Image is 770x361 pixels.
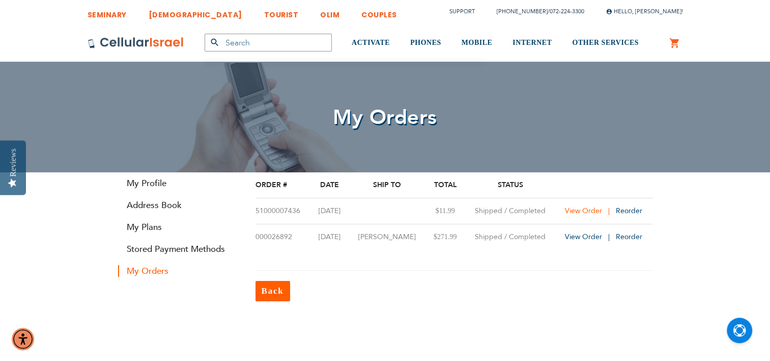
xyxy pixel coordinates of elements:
a: Reorder [616,206,642,216]
a: Support [449,8,475,15]
span: Back [262,286,284,296]
span: $11.99 [436,207,455,215]
a: 072-224-3300 [550,8,584,15]
a: View Order [565,232,614,242]
div: Accessibility Menu [12,328,34,350]
th: Total [425,172,465,198]
a: OLIM [320,3,339,21]
a: INTERNET [512,24,552,62]
a: Stored Payment Methods [118,243,240,255]
span: PHONES [410,39,441,46]
li: / [487,4,584,19]
a: My Profile [118,177,240,189]
strong: My Orders [118,265,240,277]
span: Hello, [PERSON_NAME]! [606,8,683,15]
th: Status [465,172,555,198]
a: View Order [565,206,614,216]
td: 000026892 [255,224,310,250]
th: Order # [255,172,310,198]
span: $271.99 [434,233,457,241]
a: SEMINARY [88,3,127,21]
span: View Order [565,232,602,242]
td: Shipped / Completed [465,198,555,224]
span: My Orders [333,104,437,132]
td: 51000007436 [255,198,310,224]
a: TOURIST [264,3,299,21]
th: Ship To [349,172,425,198]
th: Date [310,172,349,198]
span: INTERNET [512,39,552,46]
span: OTHER SERVICES [572,39,639,46]
td: [DATE] [310,224,349,250]
td: [DATE] [310,198,349,224]
a: ACTIVATE [352,24,390,62]
div: Reviews [9,148,18,176]
a: Back [255,281,290,301]
a: My Plans [118,221,240,233]
a: Reorder [616,232,642,242]
span: ACTIVATE [352,39,390,46]
img: Cellular Israel Logo [88,37,184,49]
a: [DEMOGRAPHIC_DATA] [149,3,242,21]
input: Search [205,34,332,51]
a: COUPLES [361,3,397,21]
td: [PERSON_NAME] [349,224,425,250]
a: PHONES [410,24,441,62]
a: MOBILE [462,24,493,62]
a: [PHONE_NUMBER] [497,8,548,15]
span: View Order [565,206,602,216]
a: OTHER SERVICES [572,24,639,62]
td: Shipped / Completed [465,224,555,250]
span: MOBILE [462,39,493,46]
a: Address Book [118,199,240,211]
